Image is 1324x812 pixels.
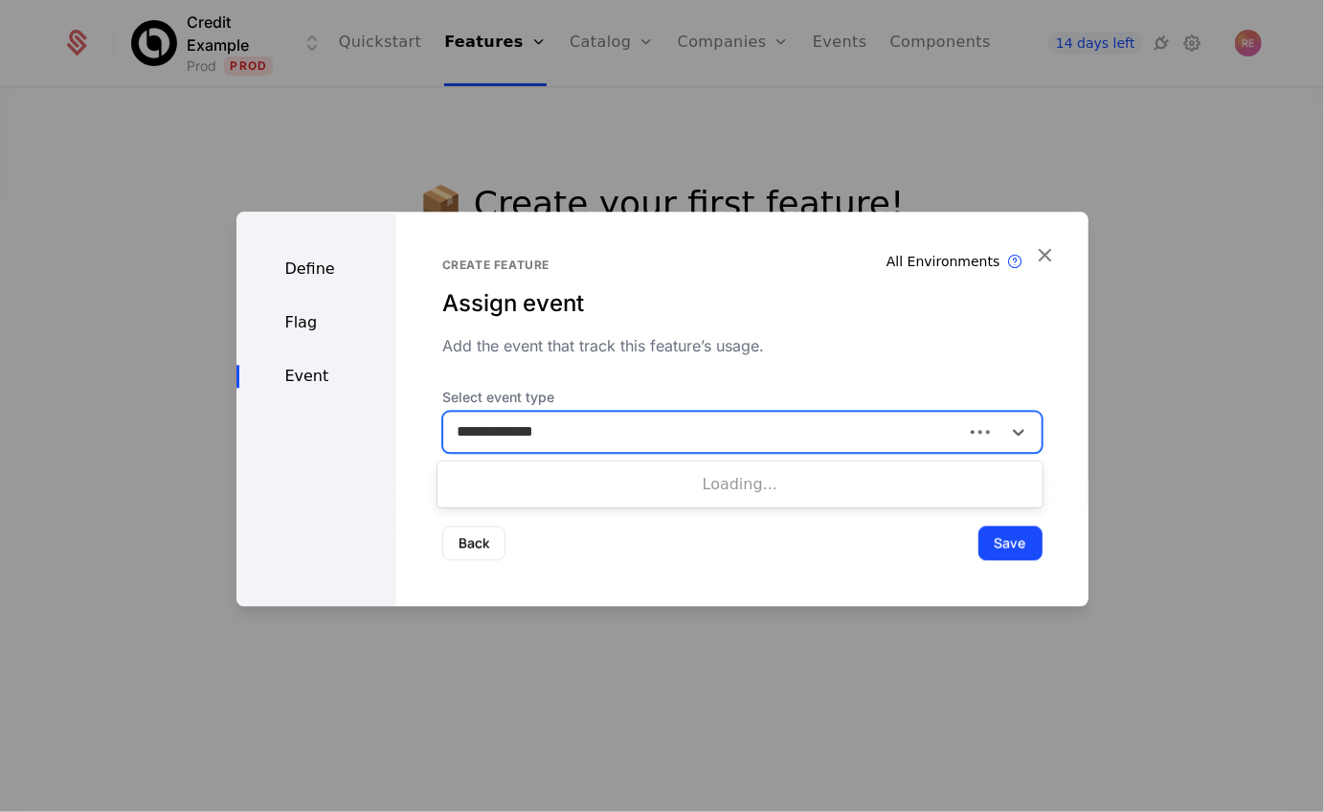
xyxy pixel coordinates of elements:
[978,526,1043,560] button: Save
[236,258,396,281] div: Define
[442,388,1043,407] span: Select event type
[438,465,1043,504] div: Loading...
[442,526,505,560] button: Back
[236,311,396,334] div: Flag
[442,288,1043,319] div: Assign event
[442,258,1043,273] div: Create feature
[886,252,1000,271] div: All Environments
[236,365,396,388] div: Event
[442,334,1043,357] div: Add the event that track this feature’s usage.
